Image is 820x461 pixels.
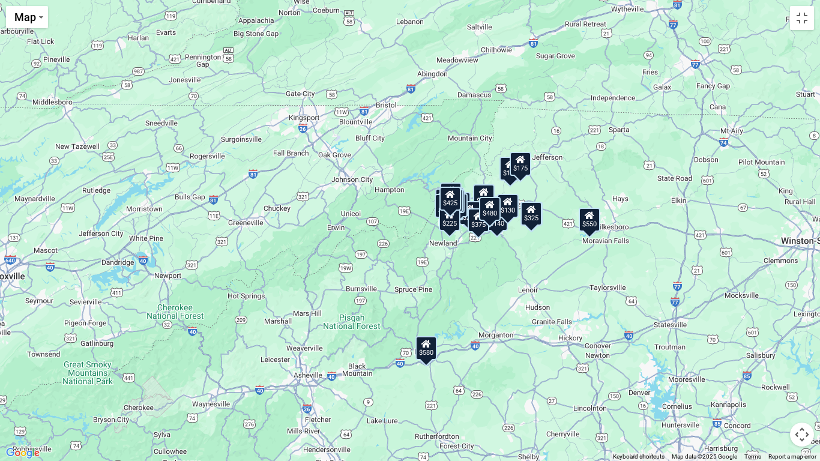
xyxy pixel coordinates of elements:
a: Report a map error [768,453,816,460]
div: $175 [499,157,521,181]
div: $349 [473,184,495,208]
div: $230 [459,201,481,225]
div: $130 [497,194,519,218]
button: Keyboard shortcuts [613,453,665,461]
button: Map camera controls [790,423,814,447]
div: $480 [479,197,501,221]
span: Map data ©2025 Google [672,453,737,460]
div: $175 [510,152,531,176]
div: $550 [579,208,600,232]
div: $325 [520,202,542,226]
a: Terms (opens in new tab) [744,453,761,460]
div: $375 [468,208,489,232]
